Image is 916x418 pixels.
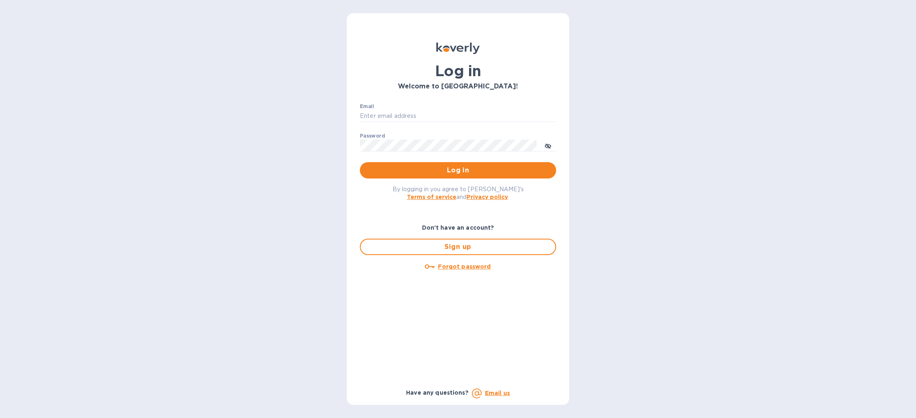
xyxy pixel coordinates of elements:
[407,194,456,200] a: Terms of service
[406,389,469,396] b: Have any questions?
[360,83,556,90] h3: Welcome to [GEOGRAPHIC_DATA]!
[360,104,374,109] label: Email
[438,263,491,270] u: Forgot password
[485,390,510,396] a: Email us
[360,133,385,138] label: Password
[393,186,524,200] span: By logging in you agree to [PERSON_NAME]'s and .
[360,162,556,178] button: Log in
[360,239,556,255] button: Sign up
[367,242,549,252] span: Sign up
[360,62,556,79] h1: Log in
[422,224,494,231] b: Don't have an account?
[540,137,556,154] button: toggle password visibility
[360,110,556,122] input: Enter email address
[467,194,508,200] a: Privacy policy
[436,43,480,54] img: Koverly
[366,165,550,175] span: Log in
